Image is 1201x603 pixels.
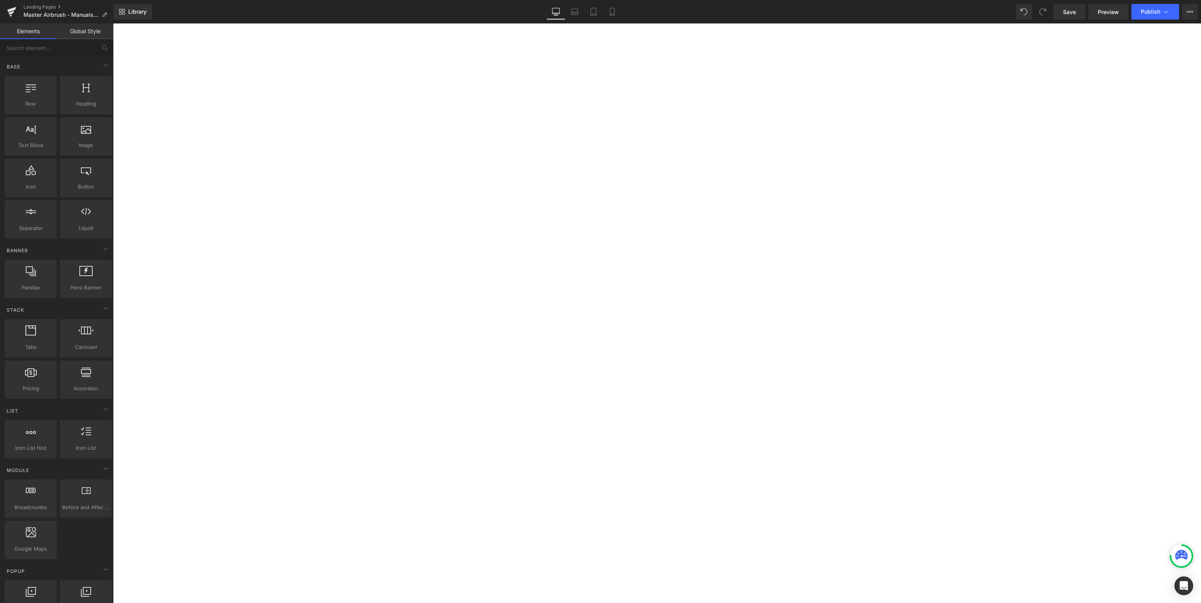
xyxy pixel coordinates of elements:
button: Undo [1016,4,1032,20]
span: Save [1063,8,1076,16]
span: Heading [62,100,109,108]
span: Icon List [62,444,109,452]
span: Text Block [7,141,54,149]
span: Icon [7,183,54,191]
span: Popup [6,567,26,575]
span: Carousel [62,343,109,351]
span: Image [62,141,109,149]
a: Desktop [547,4,565,20]
span: Google Maps [7,545,54,553]
div: Open Intercom Messenger [1174,576,1193,595]
span: Tabs [7,343,54,351]
span: Breadcrumbs [7,503,54,511]
span: Preview [1098,8,1119,16]
a: Landing Pages [23,4,113,10]
a: New Library [113,4,152,20]
button: Redo [1035,4,1050,20]
span: Button [62,183,109,191]
span: Before and After Images [62,503,109,511]
button: More [1182,4,1198,20]
span: Liquid [62,224,109,232]
span: Pricing [7,384,54,393]
a: Tablet [584,4,603,20]
a: Global Style [57,23,113,39]
span: Accordion [62,384,109,393]
span: Stack [6,306,25,314]
span: Hero Banner [62,284,109,292]
a: Laptop [565,4,584,20]
span: Row [7,100,54,108]
span: Banner [6,247,29,254]
button: Publish [1131,4,1179,20]
span: Module [6,467,30,474]
a: Mobile [603,4,622,20]
span: Parallax [7,284,54,292]
span: Library [128,8,147,15]
span: Master Airbrush - Manuals & Parts Guide [23,12,99,18]
span: Icon List Hoz [7,444,54,452]
span: List [6,407,19,415]
a: Preview [1088,4,1128,20]
span: Base [6,63,21,70]
span: Separator [7,224,54,232]
span: Publish [1141,9,1160,15]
